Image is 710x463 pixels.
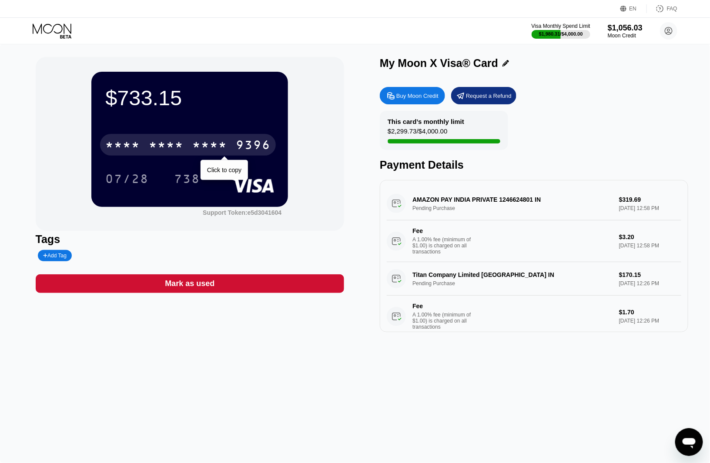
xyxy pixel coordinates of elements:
div: Request a Refund [451,87,516,104]
div: FAQ [647,4,677,13]
div: 07/28 [105,173,149,187]
div: 9396 [236,139,271,153]
div: Mark as used [36,274,344,293]
div: $1.70 [619,309,682,316]
div: FAQ [667,6,677,12]
div: 738 [167,168,207,190]
div: $1,980.31 / $4,000.00 [539,31,583,37]
div: Fee [412,227,473,234]
iframe: Button to launch messaging window [675,428,703,456]
div: $1,056.03Moon Credit [608,23,643,39]
div: Support Token: e5d3041604 [203,209,281,216]
div: Add Tag [43,253,67,259]
div: EN [620,4,647,13]
div: $1,056.03 [608,23,643,33]
div: EN [630,6,637,12]
div: A 1.00% fee (minimum of $1.00) is charged on all transactions [412,236,478,255]
div: My Moon X Visa® Card [380,57,498,70]
div: Request a Refund [466,92,512,100]
div: Tags [36,233,344,246]
div: Fee [412,303,473,310]
div: Visa Monthly Spend Limit$1,980.31/$4,000.00 [532,23,590,39]
div: Moon Credit [608,33,643,39]
div: Buy Moon Credit [396,92,439,100]
div: 738 [174,173,200,187]
div: This card’s monthly limit [388,118,464,125]
div: Mark as used [165,279,214,289]
div: Add Tag [38,250,72,261]
div: Buy Moon Credit [380,87,445,104]
div: Click to copy [207,167,241,173]
div: [DATE] 12:58 PM [619,243,682,249]
div: Support Token:e5d3041604 [203,209,281,216]
div: $733.15 [105,86,274,110]
div: A 1.00% fee (minimum of $1.00) is charged on all transactions [412,312,478,330]
div: 07/28 [99,168,155,190]
div: FeeA 1.00% fee (minimum of $1.00) is charged on all transactions$3.20[DATE] 12:58 PM [387,220,681,262]
div: Payment Details [380,159,688,171]
div: Visa Monthly Spend Limit [532,23,590,29]
div: $2,299.73 / $4,000.00 [388,127,448,139]
div: FeeA 1.00% fee (minimum of $1.00) is charged on all transactions$1.70[DATE] 12:26 PM [387,296,681,337]
div: [DATE] 12:26 PM [619,318,682,324]
div: $3.20 [619,233,682,240]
